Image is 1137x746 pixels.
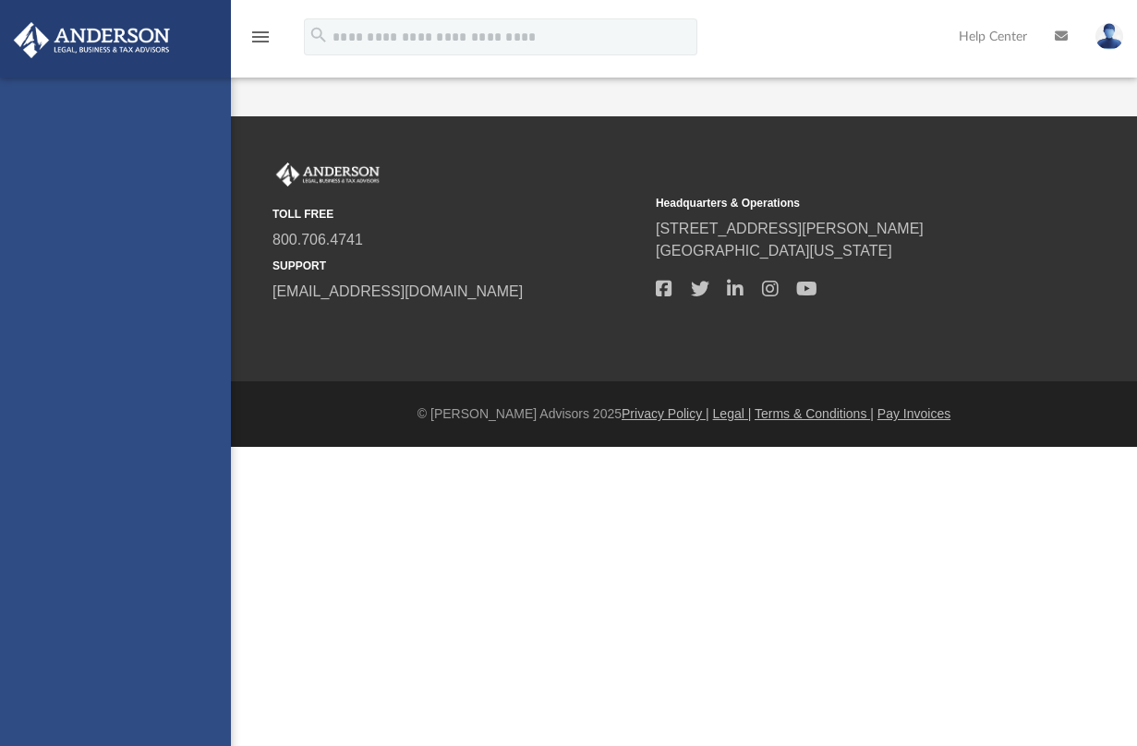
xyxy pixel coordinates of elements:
[272,162,383,186] img: Anderson Advisors Platinum Portal
[713,406,752,421] a: Legal |
[272,258,643,274] small: SUPPORT
[272,206,643,223] small: TOLL FREE
[249,26,272,48] i: menu
[272,232,363,247] a: 800.706.4741
[755,406,874,421] a: Terms & Conditions |
[656,243,892,259] a: [GEOGRAPHIC_DATA][US_STATE]
[231,404,1137,424] div: © [PERSON_NAME] Advisors 2025
[249,35,272,48] a: menu
[877,406,950,421] a: Pay Invoices
[656,195,1026,211] small: Headquarters & Operations
[272,283,523,299] a: [EMAIL_ADDRESS][DOMAIN_NAME]
[308,25,329,45] i: search
[1095,23,1123,50] img: User Pic
[8,22,175,58] img: Anderson Advisors Platinum Portal
[656,221,924,236] a: [STREET_ADDRESS][PERSON_NAME]
[622,406,709,421] a: Privacy Policy |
